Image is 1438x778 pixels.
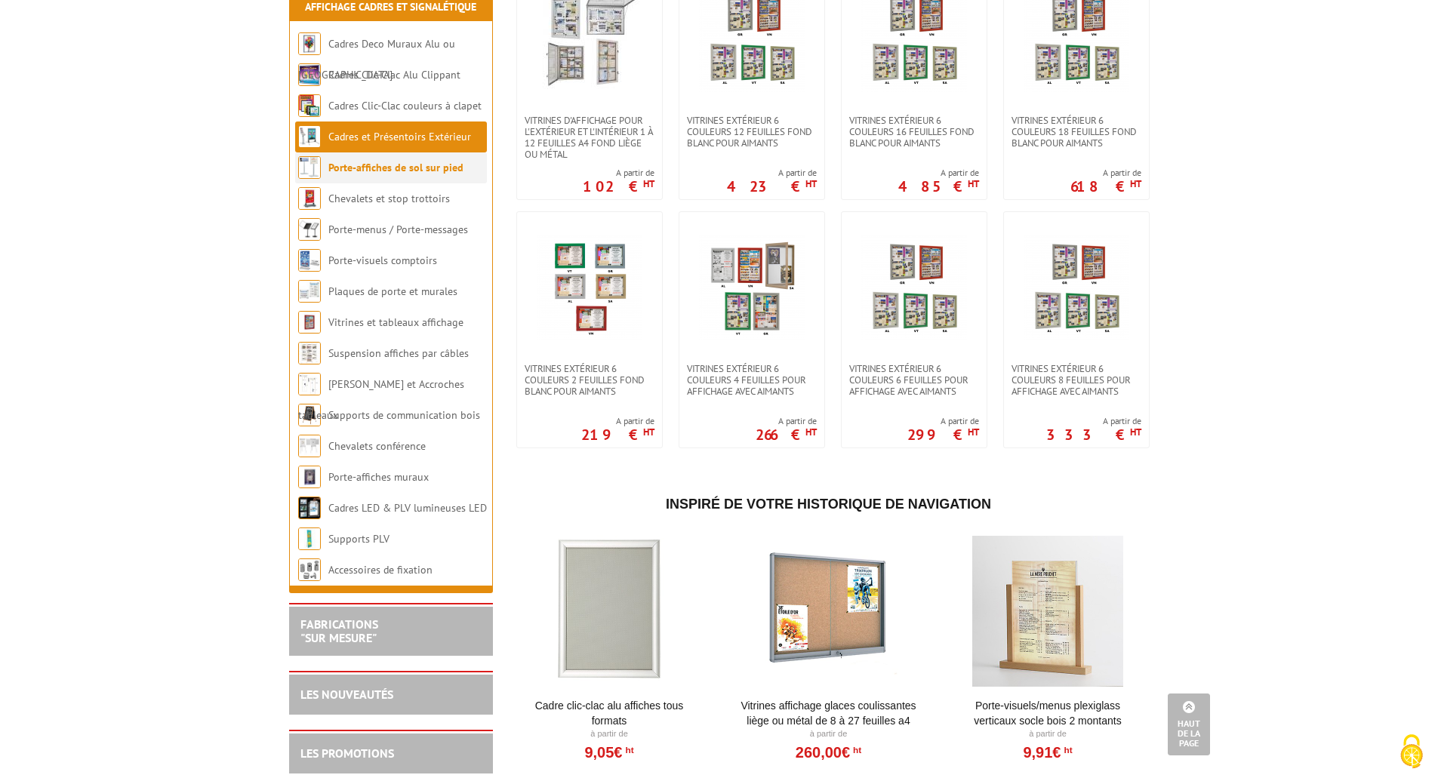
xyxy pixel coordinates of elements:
[328,439,426,453] a: Chevalets conférence
[298,558,321,581] img: Accessoires de fixation
[537,235,642,340] img: Vitrines extérieur 6 couleurs 2 feuilles fond blanc pour aimants
[298,342,321,364] img: Suspension affiches par câbles
[328,346,469,360] a: Suspension affiches par câbles
[1385,727,1438,778] button: Cookies (fenêtre modale)
[968,177,979,190] sup: HT
[1168,693,1210,755] a: Haut de la page
[1046,415,1141,427] span: A partir de
[842,363,987,397] a: Vitrines extérieur 6 couleurs 6 feuilles pour affichage avec aimants
[298,377,464,422] a: [PERSON_NAME] et Accroches tableaux
[300,617,378,645] a: FABRICATIONS"Sur Mesure"
[517,363,662,397] a: Vitrines extérieur 6 couleurs 2 feuilles fond blanc pour aimants
[805,177,817,190] sup: HT
[516,698,703,728] a: Cadre Clic-Clac Alu affiches tous formats
[328,532,390,546] a: Supports PLV
[727,167,817,179] span: A partir de
[898,167,979,179] span: A partir de
[679,115,824,149] a: Vitrines extérieur 6 couleurs 12 feuilles fond blanc pour aimants
[666,497,991,512] span: Inspiré de votre historique de navigation
[525,363,654,397] span: Vitrines extérieur 6 couleurs 2 feuilles fond blanc pour aimants
[699,235,805,340] img: Vitrines extérieur 6 couleurs 4 feuilles pour affichage avec aimants
[581,430,654,439] p: 219 €
[328,99,482,112] a: Cadres Clic-Clac couleurs à clapet
[328,315,463,329] a: Vitrines et tableaux affichage
[298,527,321,550] img: Supports PLV
[955,728,1141,740] p: À partir de
[298,187,321,210] img: Chevalets et stop trottoirs
[584,748,633,757] a: 9,05€HT
[328,68,460,81] a: Cadres Clic-Clac Alu Clippant
[1070,167,1141,179] span: A partir de
[955,698,1141,728] a: Porte-Visuels/Menus Plexiglass Verticaux Socle Bois 2 Montants
[1046,430,1141,439] p: 333 €
[679,363,824,397] a: Vitrines extérieur 6 couleurs 4 feuilles pour affichage avec aimants
[861,235,967,340] img: Vitrines extérieur 6 couleurs 6 feuilles pour affichage avec aimants
[850,745,861,755] sup: HT
[583,167,654,179] span: A partir de
[298,218,321,241] img: Porte-menus / Porte-messages
[298,156,321,179] img: Porte-affiches de sol sur pied
[298,94,321,117] img: Cadres Clic-Clac couleurs à clapet
[298,125,321,148] img: Cadres et Présentoirs Extérieur
[907,430,979,439] p: 299 €
[1012,115,1141,149] span: Vitrines extérieur 6 couleurs 18 feuilles fond blanc pour aimants
[756,430,817,439] p: 266 €
[1061,745,1072,755] sup: HT
[1024,235,1129,340] img: Vitrines extérieur 6 couleurs 8 feuilles pour affichage avec aimants
[687,115,817,149] span: Vitrines extérieur 6 couleurs 12 feuilles fond blanc pour aimants
[805,426,817,438] sup: HT
[298,249,321,272] img: Porte-visuels comptoirs
[328,254,437,267] a: Porte-visuels comptoirs
[907,415,979,427] span: A partir de
[328,284,457,298] a: Plaques de porte et murales
[756,415,817,427] span: A partir de
[328,501,487,515] a: Cadres LED & PLV lumineuses LED
[328,563,433,577] a: Accessoires de fixation
[968,426,979,438] sup: HT
[687,363,817,397] span: Vitrines extérieur 6 couleurs 4 feuilles pour affichage avec aimants
[1130,426,1141,438] sup: HT
[1004,115,1149,149] a: Vitrines extérieur 6 couleurs 18 feuilles fond blanc pour aimants
[298,311,321,334] img: Vitrines et tableaux affichage
[735,698,922,728] a: Vitrines affichage glaces coulissantes liège ou métal de 8 à 27 feuilles A4
[1393,733,1430,770] img: Cookies (fenêtre modale)
[1004,363,1149,397] a: Vitrines extérieur 6 couleurs 8 feuilles pour affichage avec aimants
[328,161,463,174] a: Porte-affiches de sol sur pied
[516,728,703,740] p: À partir de
[300,746,394,761] a: LES PROMOTIONS
[328,408,480,422] a: Supports de communication bois
[849,115,979,149] span: Vitrines extérieur 6 couleurs 16 feuilles fond blanc pour aimants
[1012,363,1141,397] span: Vitrines extérieur 6 couleurs 8 feuilles pour affichage avec aimants
[1023,748,1072,757] a: 9,91€HT
[298,497,321,519] img: Cadres LED & PLV lumineuses LED
[581,415,654,427] span: A partir de
[298,373,321,395] img: Cimaises et Accroches tableaux
[517,115,662,160] a: Vitrines d'affichage pour l'extérieur et l'intérieur 1 à 12 feuilles A4 fond liège ou métal
[643,177,654,190] sup: HT
[849,363,979,397] span: Vitrines extérieur 6 couleurs 6 feuilles pour affichage avec aimants
[300,687,393,702] a: LES NOUVEAUTÉS
[622,745,633,755] sup: HT
[525,115,654,160] span: Vitrines d'affichage pour l'extérieur et l'intérieur 1 à 12 feuilles A4 fond liège ou métal
[842,115,987,149] a: Vitrines extérieur 6 couleurs 16 feuilles fond blanc pour aimants
[1130,177,1141,190] sup: HT
[328,130,471,143] a: Cadres et Présentoirs Extérieur
[1070,182,1141,191] p: 618 €
[735,728,922,740] p: À partir de
[328,223,468,236] a: Porte-menus / Porte-messages
[727,182,817,191] p: 423 €
[298,435,321,457] img: Chevalets conférence
[298,466,321,488] img: Porte-affiches muraux
[643,426,654,438] sup: HT
[298,32,321,55] img: Cadres Deco Muraux Alu ou Bois
[298,280,321,303] img: Plaques de porte et murales
[898,182,979,191] p: 485 €
[328,470,429,484] a: Porte-affiches muraux
[328,192,450,205] a: Chevalets et stop trottoirs
[298,37,455,81] a: Cadres Deco Muraux Alu ou [GEOGRAPHIC_DATA]
[583,182,654,191] p: 102 €
[796,748,861,757] a: 260,00€HT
